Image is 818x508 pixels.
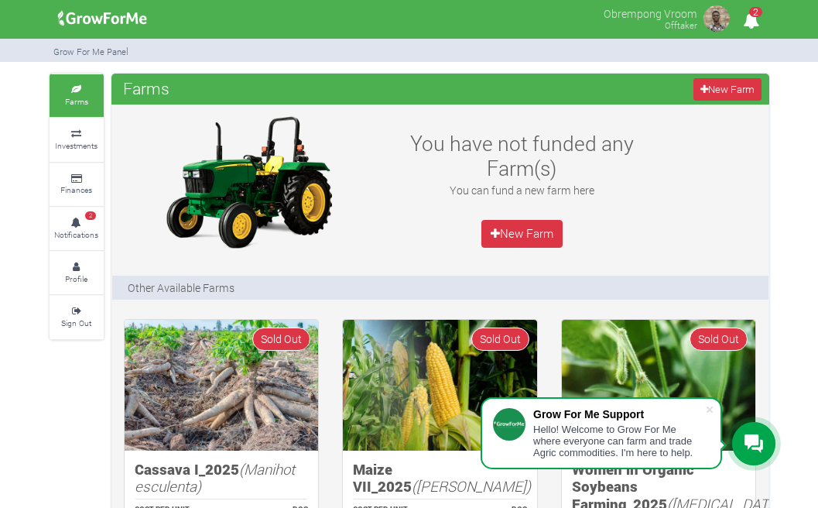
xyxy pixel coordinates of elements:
span: 2 [85,211,96,221]
small: Profile [65,273,87,284]
p: Other Available Farms [128,280,234,296]
a: 2 [736,15,766,29]
small: Sign Out [61,317,91,328]
span: Sold Out [471,328,529,350]
small: Farms [65,96,88,107]
span: Farms [119,73,173,104]
span: Sold Out [252,328,310,350]
a: Sign Out [50,296,104,338]
small: Grow For Me Panel [53,46,128,57]
a: New Farm [481,220,563,248]
i: (Manihot esculenta) [135,459,295,496]
h3: You have not funded any Farm(s) [399,131,645,180]
small: Finances [60,184,92,195]
a: Profile [50,252,104,294]
a: 2 Notifications [50,208,104,250]
img: growforme image [562,320,756,450]
div: Grow For Me Support [533,408,705,420]
p: You can fund a new farm here [399,182,645,198]
span: Sold Out [690,328,748,350]
a: New Farm [693,78,761,101]
a: Investments [50,118,104,161]
img: growforme image [125,320,319,450]
div: Hello! Welcome to Grow For Me where everyone can farm and trade Agric commodities. I'm here to help. [533,424,705,458]
h5: Cassava I_2025 [135,461,309,496]
img: growforme image [53,3,152,34]
span: 2 [749,7,762,17]
img: growforme image [701,3,732,34]
img: growforme image [152,112,345,252]
small: Offtaker [665,19,697,31]
small: Notifications [54,229,98,240]
p: Obrempong Vroom [604,3,697,22]
a: Finances [50,163,104,206]
i: Notifications [736,3,766,38]
i: ([PERSON_NAME]) [412,476,531,496]
img: growforme image [343,320,537,450]
h5: Maize VII_2025 [353,461,527,496]
a: Farms [50,74,104,117]
small: Investments [55,140,98,151]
